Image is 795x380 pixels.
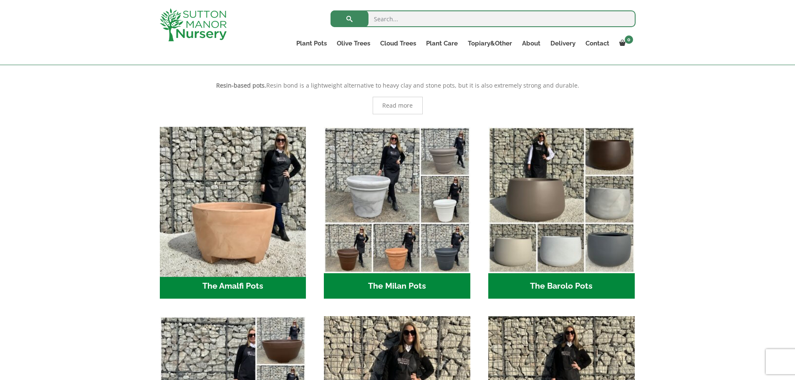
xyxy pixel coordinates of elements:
a: Topiary&Other [463,38,517,49]
img: The Milan Pots [324,127,470,273]
h2: The Milan Pots [324,273,470,299]
strong: Resin-based pots. [216,81,266,89]
a: Contact [580,38,614,49]
img: logo [160,8,227,41]
h2: The Amalfi Pots [160,273,306,299]
a: Olive Trees [332,38,375,49]
img: The Barolo Pots [488,127,635,273]
span: 0 [625,35,633,44]
a: Visit product category The Milan Pots [324,127,470,299]
span: Read more [382,103,413,108]
a: About [517,38,545,49]
a: Delivery [545,38,580,49]
a: Visit product category The Amalfi Pots [160,127,306,299]
a: Visit product category The Barolo Pots [488,127,635,299]
a: 0 [614,38,636,49]
p: Resin bond is a lightweight alternative to heavy clay and stone pots, but it is also extremely st... [160,81,636,91]
a: Plant Care [421,38,463,49]
img: The Amalfi Pots [156,123,310,277]
a: Cloud Trees [375,38,421,49]
a: Plant Pots [291,38,332,49]
h2: The Barolo Pots [488,273,635,299]
input: Search... [331,10,636,27]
